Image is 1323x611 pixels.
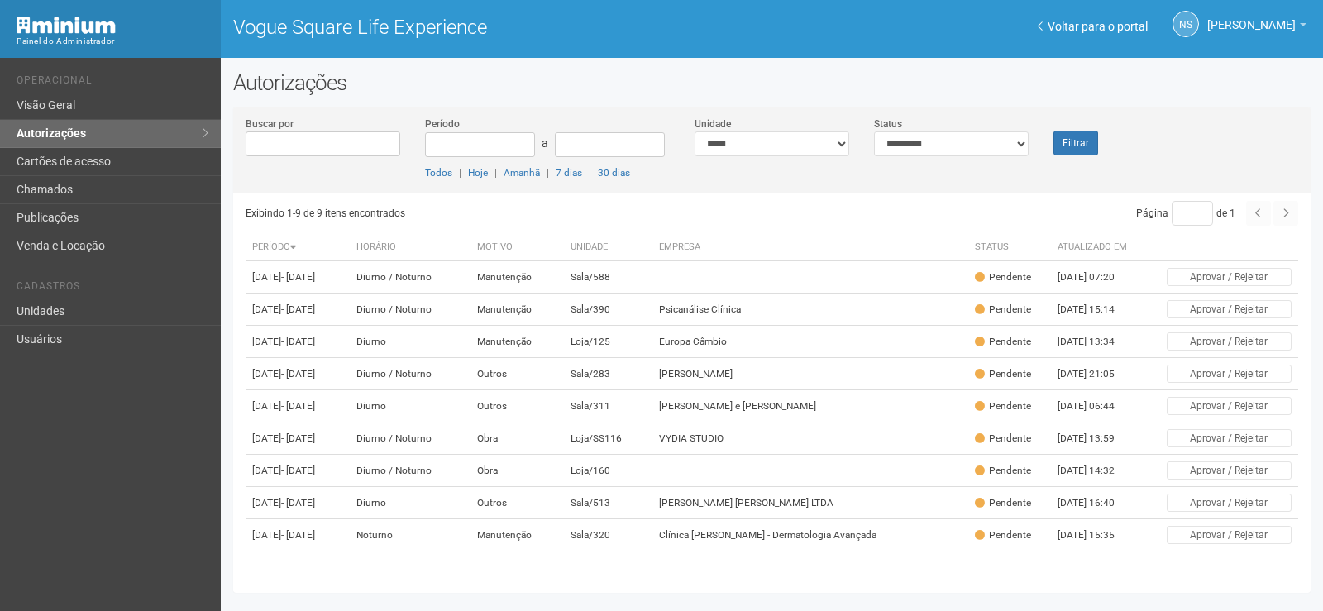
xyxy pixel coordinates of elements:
[470,358,563,390] td: Outros
[874,117,902,131] label: Status
[1051,234,1142,261] th: Atualizado em
[556,167,582,179] a: 7 dias
[350,422,471,455] td: Diurno / Noturno
[975,335,1031,349] div: Pendente
[470,455,563,487] td: Obra
[233,17,760,38] h1: Vogue Square Life Experience
[281,465,315,476] span: - [DATE]
[281,497,315,508] span: - [DATE]
[17,74,208,92] li: Operacional
[564,455,652,487] td: Loja/160
[1207,2,1296,31] span: Nicolle Silva
[17,34,208,49] div: Painel do Administrador
[281,529,315,541] span: - [DATE]
[975,432,1031,446] div: Pendente
[1207,21,1306,34] a: [PERSON_NAME]
[246,455,350,487] td: [DATE]
[652,358,968,390] td: [PERSON_NAME]
[598,167,630,179] a: 30 dias
[350,261,471,294] td: Diurno / Noturno
[968,234,1051,261] th: Status
[246,261,350,294] td: [DATE]
[547,167,549,179] span: |
[1167,332,1292,351] button: Aprovar / Rejeitar
[542,136,548,150] span: a
[564,294,652,326] td: Sala/390
[1167,300,1292,318] button: Aprovar / Rejeitar
[350,455,471,487] td: Diurno / Noturno
[425,117,460,131] label: Período
[1051,422,1142,455] td: [DATE] 13:59
[1167,429,1292,447] button: Aprovar / Rejeitar
[975,464,1031,478] div: Pendente
[350,519,471,551] td: Noturno
[564,422,652,455] td: Loja/SS116
[470,326,563,358] td: Manutenção
[564,261,652,294] td: Sala/588
[281,400,315,412] span: - [DATE]
[1167,494,1292,512] button: Aprovar / Rejeitar
[1173,11,1199,37] a: NS
[1051,455,1142,487] td: [DATE] 14:32
[589,167,591,179] span: |
[246,326,350,358] td: [DATE]
[652,294,968,326] td: Psicanálise Clínica
[246,390,350,422] td: [DATE]
[246,234,350,261] th: Período
[281,271,315,283] span: - [DATE]
[564,390,652,422] td: Sala/311
[975,528,1031,542] div: Pendente
[652,519,968,551] td: Clínica [PERSON_NAME] - Dermatologia Avançada
[468,167,488,179] a: Hoje
[470,261,563,294] td: Manutenção
[1051,358,1142,390] td: [DATE] 21:05
[1167,397,1292,415] button: Aprovar / Rejeitar
[1051,487,1142,519] td: [DATE] 16:40
[246,294,350,326] td: [DATE]
[695,117,731,131] label: Unidade
[564,487,652,519] td: Sala/513
[975,367,1031,381] div: Pendente
[652,326,968,358] td: Europa Câmbio
[425,167,452,179] a: Todos
[1051,519,1142,551] td: [DATE] 15:35
[504,167,540,179] a: Amanhã
[246,487,350,519] td: [DATE]
[1167,365,1292,383] button: Aprovar / Rejeitar
[350,294,471,326] td: Diurno / Noturno
[246,117,294,131] label: Buscar por
[350,326,471,358] td: Diurno
[1167,526,1292,544] button: Aprovar / Rejeitar
[281,303,315,315] span: - [DATE]
[281,432,315,444] span: - [DATE]
[1051,326,1142,358] td: [DATE] 13:34
[281,368,315,379] span: - [DATE]
[975,303,1031,317] div: Pendente
[17,17,116,34] img: Minium
[246,358,350,390] td: [DATE]
[350,487,471,519] td: Diurno
[1038,20,1148,33] a: Voltar para o portal
[1167,461,1292,480] button: Aprovar / Rejeitar
[494,167,497,179] span: |
[564,326,652,358] td: Loja/125
[1053,131,1098,155] button: Filtrar
[470,234,563,261] th: Motivo
[350,390,471,422] td: Diurno
[281,336,315,347] span: - [DATE]
[1051,261,1142,294] td: [DATE] 07:20
[1051,390,1142,422] td: [DATE] 06:44
[246,422,350,455] td: [DATE]
[564,358,652,390] td: Sala/283
[652,422,968,455] td: VYDIA STUDIO
[1167,268,1292,286] button: Aprovar / Rejeitar
[470,487,563,519] td: Outros
[564,234,652,261] th: Unidade
[652,390,968,422] td: [PERSON_NAME] e [PERSON_NAME]
[470,294,563,326] td: Manutenção
[470,422,563,455] td: Obra
[652,487,968,519] td: [PERSON_NAME] [PERSON_NAME] LTDA
[975,496,1031,510] div: Pendente
[470,390,563,422] td: Outros
[246,519,350,551] td: [DATE]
